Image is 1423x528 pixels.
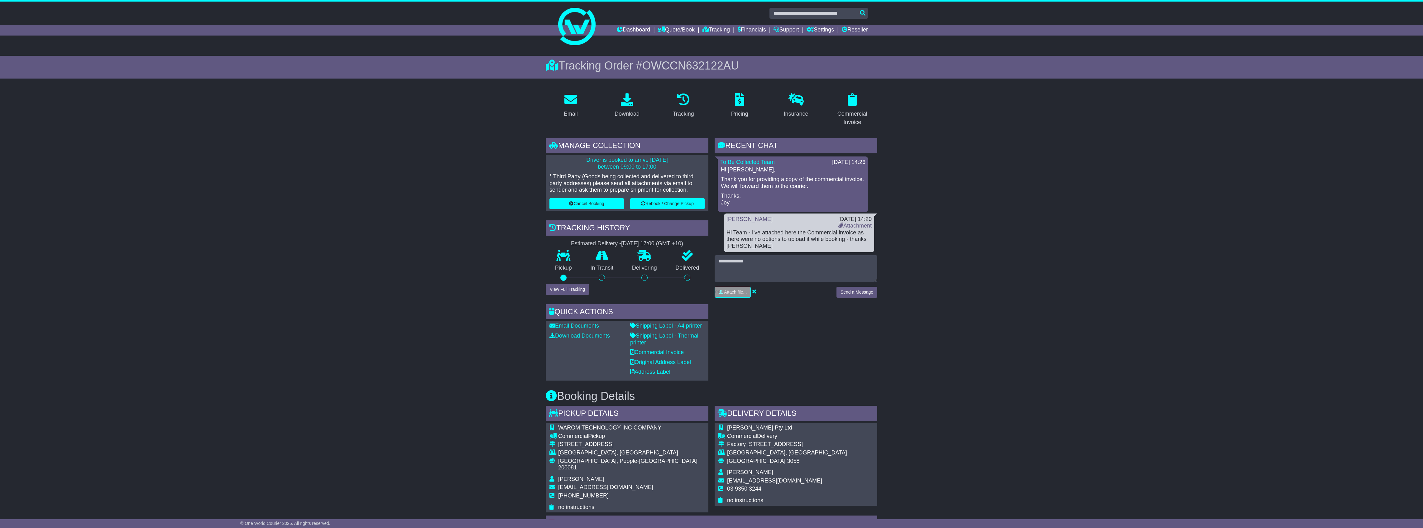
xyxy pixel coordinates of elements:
[779,91,812,120] a: Insurance
[783,110,808,118] div: Insurance
[558,433,588,439] span: Commercial
[726,229,872,250] div: Hi Team - I've attached here the Commercial invoice as there were no options to upload it while b...
[558,433,705,440] div: Pickup
[721,166,865,173] p: Hi [PERSON_NAME],
[727,433,757,439] span: Commercial
[842,25,868,36] a: Reseller
[630,369,670,375] a: Address Label
[549,198,624,209] button: Cancel Booking
[623,265,666,271] p: Delivering
[549,173,705,194] p: * Third Party (Goods being collected and delivered to third party addresses) please send all atta...
[838,216,872,223] div: [DATE] 14:20
[727,469,773,475] span: [PERSON_NAME]
[564,110,578,118] div: Email
[546,240,708,247] div: Estimated Delivery -
[715,406,877,423] div: Delivery Details
[560,91,582,120] a: Email
[549,157,705,170] p: Driver is booked to arrive [DATE] between 09:00 to 17:00
[546,265,581,271] p: Pickup
[727,441,847,448] div: Factory [STREET_ADDRESS]
[774,25,799,36] a: Support
[727,486,761,492] span: 03 9350 3244
[611,91,644,120] a: Download
[673,110,694,118] div: Tracking
[546,220,708,237] div: Tracking history
[727,449,847,456] div: [GEOGRAPHIC_DATA], [GEOGRAPHIC_DATA]
[558,492,609,499] span: [PHONE_NUMBER]
[727,478,822,484] span: [EMAIL_ADDRESS][DOMAIN_NAME]
[240,521,330,526] span: © One World Courier 2025. All rights reserved.
[558,425,661,431] span: WAROM TECHNOLOGY INC COMPANY
[831,110,873,127] div: Commercial Invoice
[832,159,865,166] div: [DATE] 14:26
[558,449,705,456] div: [GEOGRAPHIC_DATA], [GEOGRAPHIC_DATA]
[738,25,766,36] a: Financials
[558,441,705,448] div: [STREET_ADDRESS]
[546,406,708,423] div: Pickup Details
[630,333,698,346] a: Shipping Label - Thermal printer
[827,91,877,129] a: Commercial Invoice
[558,464,577,471] span: 200081
[630,359,691,365] a: Original Address Label
[727,91,752,120] a: Pricing
[558,504,594,510] span: no instructions
[836,287,877,298] button: Send a Message
[546,59,877,72] div: Tracking Order #
[546,304,708,321] div: Quick Actions
[546,390,877,402] h3: Booking Details
[721,193,865,206] p: Thanks, Joy
[669,91,698,120] a: Tracking
[727,497,763,503] span: no instructions
[727,458,785,464] span: [GEOGRAPHIC_DATA]
[581,265,623,271] p: In Transit
[731,110,748,118] div: Pricing
[702,25,730,36] a: Tracking
[721,176,865,190] p: Thank you for providing a copy of the commercial invoice. We will forward them to the courier.
[807,25,834,36] a: Settings
[549,323,599,329] a: Email Documents
[666,265,709,271] p: Delivered
[715,138,877,155] div: RECENT CHAT
[787,458,799,464] span: 3058
[621,240,683,247] div: [DATE] 17:00 (GMT +10)
[558,476,604,482] span: [PERSON_NAME]
[617,25,650,36] a: Dashboard
[642,59,739,72] span: OWCCN632122AU
[558,458,697,464] span: [GEOGRAPHIC_DATA], People-[GEOGRAPHIC_DATA]
[727,425,792,431] span: [PERSON_NAME] Pty Ltd
[727,433,847,440] div: Delivery
[558,484,653,490] span: [EMAIL_ADDRESS][DOMAIN_NAME]
[546,138,708,155] div: Manage collection
[720,159,775,165] a: To Be Collected Team
[658,25,695,36] a: Quote/Book
[726,216,773,222] a: [PERSON_NAME]
[615,110,640,118] div: Download
[838,223,872,229] a: Attachment
[549,333,610,339] a: Download Documents
[630,349,684,355] a: Commercial Invoice
[630,198,705,209] button: Rebook / Change Pickup
[546,284,589,295] button: View Full Tracking
[630,323,702,329] a: Shipping Label - A4 printer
